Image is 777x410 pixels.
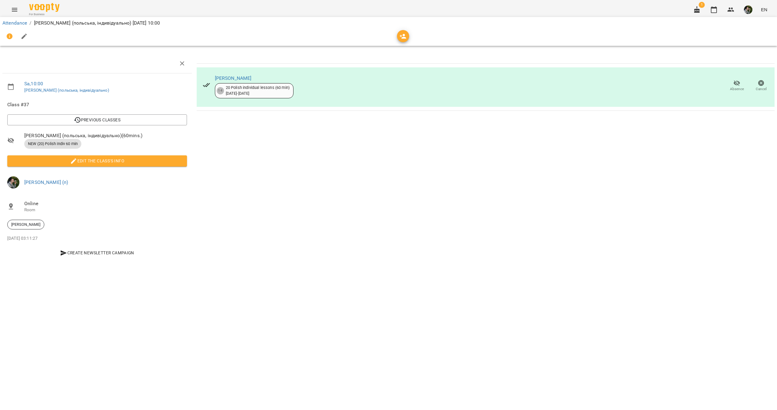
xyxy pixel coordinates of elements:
button: Edit the class's Info [7,155,187,166]
span: [PERSON_NAME] (польська, індивідуально) ( 60 mins. ) [24,132,187,139]
div: 20 Polish individual lessons (60 min) [DATE] - [DATE] [226,85,290,96]
button: Previous Classes [7,114,187,125]
span: EN [761,6,767,13]
span: Online [24,200,187,207]
span: For Business [29,12,59,16]
p: [PERSON_NAME] (польська, індивідуально) [DATE] 10:00 [34,19,160,27]
a: Attendance [2,20,27,26]
p: Room [24,207,187,213]
span: NEW (20) Polish Indiv 60 min [24,141,81,147]
a: [PERSON_NAME] (п) [24,179,68,185]
p: [DATE] 03:11:27 [7,235,187,242]
span: Create Newsletter Campaign [10,249,185,256]
span: 1 [699,2,705,8]
img: Voopty Logo [29,3,59,12]
img: 70cfbdc3d9a863d38abe8aa8a76b24f3.JPG [744,5,752,14]
button: EN [758,4,770,15]
span: Edit the class's Info [12,157,182,164]
button: Menu [7,2,22,17]
div: [PERSON_NAME] [7,220,44,229]
a: [PERSON_NAME] (польська, індивідуально) [24,88,109,93]
button: Create Newsletter Campaign [7,247,187,258]
a: [PERSON_NAME] [215,75,252,81]
span: Previous Classes [12,116,182,124]
span: [PERSON_NAME] [8,222,44,227]
a: Sa , 10:00 [24,81,43,86]
button: Absence [725,77,749,94]
nav: breadcrumb [2,19,775,27]
li: / [29,19,31,27]
button: Cancel [749,77,773,94]
span: Class #37 [7,101,187,108]
div: 14 [217,87,224,94]
img: 70cfbdc3d9a863d38abe8aa8a76b24f3.JPG [7,176,19,188]
span: Absence [730,86,744,92]
span: Cancel [756,86,767,92]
